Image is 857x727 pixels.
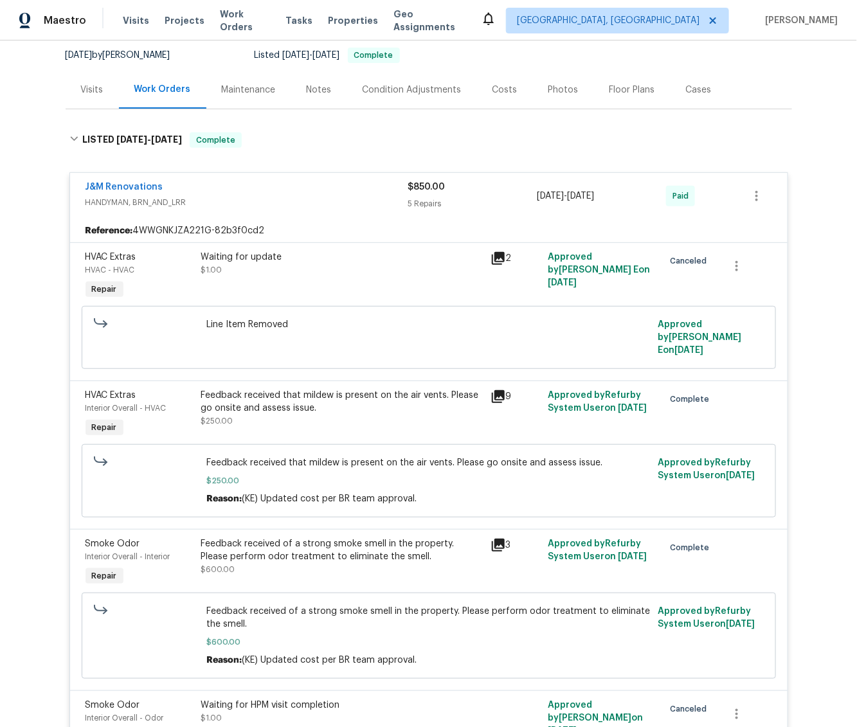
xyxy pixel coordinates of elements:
[86,714,164,722] span: Interior Overall - Odor
[201,266,222,274] span: $1.00
[686,84,712,96] div: Cases
[363,84,462,96] div: Condition Adjustments
[201,417,233,425] span: $250.00
[82,132,182,148] h6: LISTED
[548,253,650,287] span: Approved by [PERSON_NAME] E on
[206,318,651,331] span: Line Item Removed
[206,605,651,631] span: Feedback received of a strong smoke smell in the property. Please perform odor treatment to elimi...
[222,84,276,96] div: Maintenance
[491,251,541,266] div: 2
[201,714,222,722] span: $1.00
[618,552,647,561] span: [DATE]
[726,471,755,480] span: [DATE]
[66,51,93,60] span: [DATE]
[307,84,332,96] div: Notes
[81,84,104,96] div: Visits
[726,620,755,629] span: [DATE]
[86,183,163,192] a: J&M Renovations
[123,14,149,27] span: Visits
[201,699,483,712] div: Waiting for HPM visit completion
[609,84,655,96] div: Floor Plans
[201,537,483,563] div: Feedback received of a strong smoke smell in the property. Please perform odor treatment to elimi...
[548,84,579,96] div: Photos
[517,14,699,27] span: [GEOGRAPHIC_DATA], [GEOGRAPHIC_DATA]
[242,494,417,503] span: (KE) Updated cost per BR team approval.
[86,701,140,710] span: Smoke Odor
[255,51,400,60] span: Listed
[191,134,240,147] span: Complete
[201,566,235,573] span: $600.00
[349,51,399,59] span: Complete
[658,607,755,629] span: Approved by Refurby System User on
[408,197,537,210] div: 5 Repairs
[206,494,242,503] span: Reason:
[66,120,792,161] div: LISTED [DATE]-[DATE]Complete
[548,278,577,287] span: [DATE]
[86,196,408,209] span: HANDYMAN, BRN_AND_LRR
[393,8,465,33] span: Geo Assignments
[283,51,310,60] span: [DATE]
[313,51,340,60] span: [DATE]
[491,389,541,404] div: 9
[567,192,594,201] span: [DATE]
[87,421,122,434] span: Repair
[151,135,182,144] span: [DATE]
[87,570,122,582] span: Repair
[283,51,340,60] span: -
[206,656,242,665] span: Reason:
[87,283,122,296] span: Repair
[285,16,312,25] span: Tasks
[86,224,133,237] b: Reference:
[670,703,712,715] span: Canceled
[491,537,541,553] div: 3
[70,219,788,242] div: 4WWGNKJZA221G-82b3f0cd2
[201,251,483,264] div: Waiting for update
[670,541,714,554] span: Complete
[548,539,647,561] span: Approved by Refurby System User on
[537,190,594,202] span: -
[618,404,647,413] span: [DATE]
[537,192,564,201] span: [DATE]
[86,391,136,400] span: HVAC Extras
[220,8,270,33] span: Work Orders
[116,135,182,144] span: -
[86,553,170,561] span: Interior Overall - Interior
[242,656,417,665] span: (KE) Updated cost per BR team approval.
[670,255,712,267] span: Canceled
[492,84,518,96] div: Costs
[760,14,838,27] span: [PERSON_NAME]
[86,266,135,274] span: HVAC - HVAC
[670,393,714,406] span: Complete
[548,391,647,413] span: Approved by Refurby System User on
[408,183,446,192] span: $850.00
[328,14,378,27] span: Properties
[206,636,651,649] span: $600.00
[672,190,694,202] span: Paid
[658,458,755,480] span: Approved by Refurby System User on
[201,389,483,415] div: Feedback received that mildew is present on the air vents. Please go onsite and assess issue.
[658,320,742,355] span: Approved by [PERSON_NAME] E on
[86,539,140,548] span: Smoke Odor
[165,14,204,27] span: Projects
[44,14,86,27] span: Maestro
[86,404,167,412] span: Interior Overall - HVAC
[206,474,651,487] span: $250.00
[86,253,136,262] span: HVAC Extras
[116,135,147,144] span: [DATE]
[206,456,651,469] span: Feedback received that mildew is present on the air vents. Please go onsite and assess issue.
[134,83,191,96] div: Work Orders
[66,48,186,63] div: by [PERSON_NAME]
[675,346,704,355] span: [DATE]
